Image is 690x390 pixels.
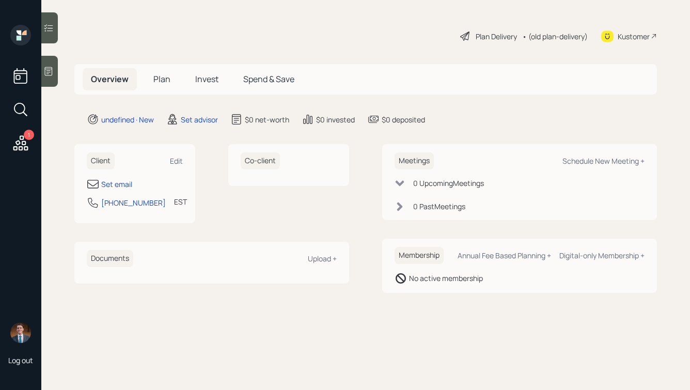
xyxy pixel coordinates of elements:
[413,178,484,189] div: 0 Upcoming Meeting s
[153,73,170,85] span: Plan
[458,251,551,260] div: Annual Fee Based Planning +
[243,73,294,85] span: Spend & Save
[181,114,218,125] div: Set advisor
[8,355,33,365] div: Log out
[91,73,129,85] span: Overview
[174,196,187,207] div: EST
[562,156,645,166] div: Schedule New Meeting +
[413,201,465,212] div: 0 Past Meeting s
[170,156,183,166] div: Edit
[24,130,34,140] div: 1
[241,152,280,169] h6: Co-client
[87,152,115,169] h6: Client
[87,250,133,267] h6: Documents
[195,73,218,85] span: Invest
[395,152,434,169] h6: Meetings
[522,31,588,42] div: • (old plan-delivery)
[308,254,337,263] div: Upload +
[101,114,154,125] div: undefined · New
[409,273,483,284] div: No active membership
[618,31,650,42] div: Kustomer
[101,179,132,190] div: Set email
[395,247,444,264] h6: Membership
[476,31,517,42] div: Plan Delivery
[382,114,425,125] div: $0 deposited
[10,322,31,343] img: hunter_neumayer.jpg
[101,197,166,208] div: [PHONE_NUMBER]
[559,251,645,260] div: Digital-only Membership +
[245,114,289,125] div: $0 net-worth
[316,114,355,125] div: $0 invested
